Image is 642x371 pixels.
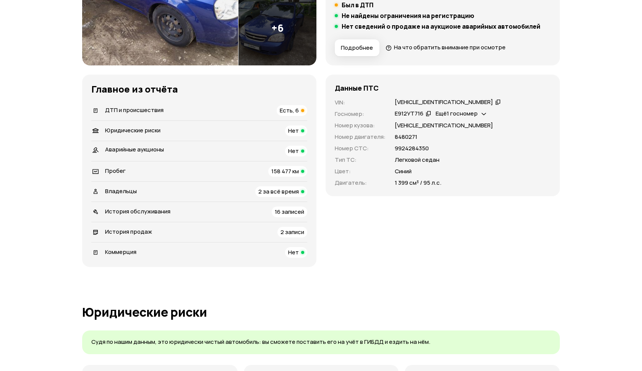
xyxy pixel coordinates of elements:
[395,167,412,176] p: Синий
[395,179,441,187] p: 1 399 см³ / 95 л.с.
[335,84,379,92] h4: Данные ПТС
[288,248,299,256] span: Нет
[91,84,307,94] h3: Главное из отчёта
[258,187,299,195] span: 2 за всё время
[436,109,478,117] span: Ещё 1 госномер
[394,43,506,51] span: На что обратить внимание при осмотре
[335,167,386,176] p: Цвет :
[105,187,137,195] span: Владельцы
[280,106,299,114] span: Есть, 6
[105,126,160,134] span: Юридические риски
[275,208,304,216] span: 16 записей
[105,228,152,236] span: История продаж
[342,1,373,9] h5: Был в ДТП
[288,147,299,155] span: Нет
[271,167,299,175] span: 158 477 км
[395,110,423,118] div: Е912УТ716
[335,156,386,164] p: Тип ТС :
[91,338,551,346] p: Судя по нашим данным, это юридически чистый автомобиль: вы сможете поставить его на учёт в ГИБДД ...
[335,121,386,130] p: Номер кузова :
[395,98,493,106] div: [VEHICLE_IDENTIFICATION_NUMBER]
[105,207,170,215] span: История обслуживания
[335,39,379,56] button: Подробнее
[105,167,126,175] span: Пробег
[105,106,164,114] span: ДТП и происшествия
[82,305,560,319] h1: Юридические риски
[335,179,386,187] p: Двигатель :
[288,127,299,135] span: Нет
[335,133,386,141] p: Номер двигателя :
[395,156,439,164] p: Легковой седан
[386,43,506,51] a: На что обратить внимание при осмотре
[342,12,474,20] h5: Не найдены ограничения на регистрацию
[280,228,304,236] span: 2 записи
[395,144,429,153] p: 9924284350
[342,23,540,30] h5: Нет сведений о продаже на аукционе аварийных автомобилей
[335,98,386,107] p: VIN :
[105,145,164,153] span: Аварийные аукционы
[105,248,136,256] span: Коммерция
[341,44,373,52] span: Подробнее
[335,144,386,153] p: Номер СТС :
[335,110,386,118] p: Госномер :
[395,121,493,130] p: [VEHICLE_IDENTIFICATION_NUMBER]
[395,133,417,141] p: 8480271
